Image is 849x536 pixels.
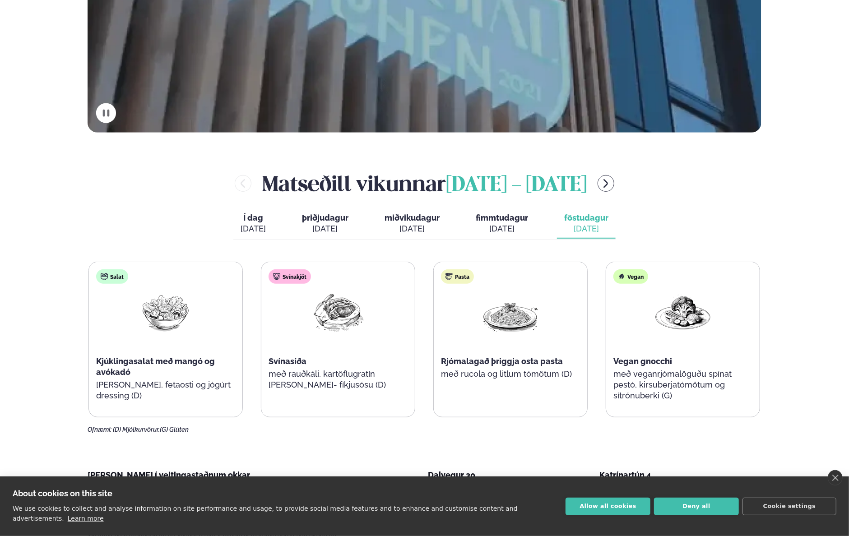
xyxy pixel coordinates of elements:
img: Vegan.png [654,291,712,333]
span: Svínasíða [269,356,306,366]
a: close [828,470,843,485]
span: Kjúklingasalat með mangó og avókadó [96,356,215,377]
h2: Matseðill vikunnar [262,169,587,198]
span: miðvikudagur [385,213,440,222]
span: föstudagur [564,213,608,222]
span: Rjómalagað þriggja osta pasta [441,356,563,366]
div: Dalvegur 30 [428,470,589,481]
p: með rucola og litlum tómötum (D) [441,369,580,379]
span: Ofnæmi: [88,426,111,433]
button: miðvikudagur [DATE] [377,209,447,239]
div: Svínakjöt [269,269,311,284]
div: Vegan [613,269,648,284]
img: pasta.svg [445,273,453,280]
div: Salat [96,269,128,284]
img: Vegan.svg [618,273,625,280]
span: [PERSON_NAME] í veitingastaðnum okkar [88,470,250,480]
button: föstudagur [DATE] [557,209,616,239]
img: Spagetti.png [482,291,539,333]
button: Í dag [DATE] [233,209,273,239]
span: Í dag [241,213,266,223]
button: þriðjudagur [DATE] [295,209,356,239]
img: salad.svg [101,273,108,280]
div: [DATE] [302,223,348,234]
span: Vegan gnocchi [613,356,672,366]
p: með rauðkáli, kartöflugratín [PERSON_NAME]- fíkjusósu (D) [269,369,408,390]
img: Pork-Meat.png [309,291,367,333]
button: Deny all [654,498,739,515]
button: menu-btn-right [598,175,614,192]
p: We use cookies to collect and analyse information on site performance and usage, to provide socia... [13,505,518,522]
p: [PERSON_NAME], fetaosti og jógúrt dressing (D) [96,379,235,401]
div: Pasta [441,269,474,284]
button: Cookie settings [742,498,836,515]
span: [DATE] - [DATE] [446,176,587,195]
img: pork.svg [273,273,280,280]
button: menu-btn-left [235,175,251,192]
span: (D) Mjólkurvörur, [113,426,160,433]
strong: About cookies on this site [13,489,112,498]
p: með veganrjómalöguðu spínat pestó, kirsuberjatómötum og sítrónuberki (G) [613,369,752,401]
div: Katrínartún 4 [600,470,761,481]
div: [DATE] [564,223,608,234]
div: [DATE] [385,223,440,234]
a: Learn more [68,515,104,522]
span: þriðjudagur [302,213,348,222]
button: fimmtudagur [DATE] [469,209,535,239]
span: (G) Glúten [160,426,189,433]
img: Salad.png [137,291,195,333]
span: fimmtudagur [476,213,528,222]
button: Allow all cookies [566,498,650,515]
div: [DATE] [476,223,528,234]
div: [DATE] [241,223,266,234]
